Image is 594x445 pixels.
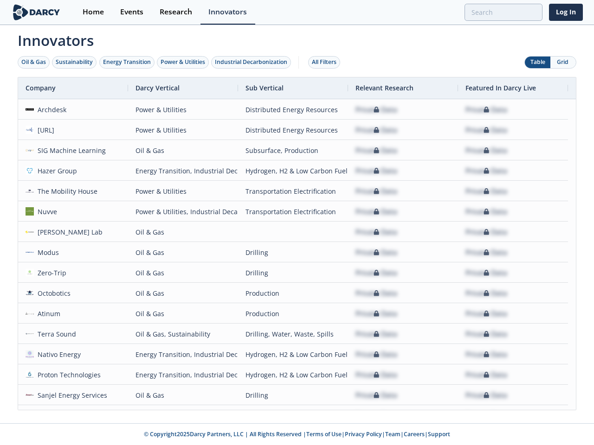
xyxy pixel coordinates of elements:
div: Research [160,8,192,16]
img: 1673644973152-TMH%E2%80%93Logo%E2%80%93Vertical_deep%E2%80%93blue.png [26,187,34,195]
div: Proton Technologies [34,365,101,385]
div: Private Data [465,242,507,262]
div: Oil & Gas [21,58,46,66]
div: [URL] [34,120,55,140]
div: Private Data [465,385,507,405]
div: Private Data [465,283,507,303]
img: a5afd840-feb6-4328-8c69-739a799e54d1 [26,248,34,256]
div: Sanjel Energy Services [34,385,108,405]
div: [PERSON_NAME] Lab [34,222,103,242]
div: Drilling [245,385,341,405]
div: Atinum [34,304,61,324]
div: Nativo Energy [34,344,81,364]
div: Private Data [465,202,507,222]
button: Sustainability [52,56,97,69]
span: Featured In Darcy Live [465,83,536,92]
img: 01eacff9-2590-424a-bbcc-4c5387c69fda [26,146,34,154]
div: Private Data [355,365,397,385]
button: Table [525,57,550,68]
div: Industrial Decarbonization [215,58,287,66]
div: Home [83,8,104,16]
p: © Copyright 2025 Darcy Partners, LLC | All Rights Reserved | | | | | [13,430,581,439]
span: Company [26,83,56,92]
div: Private Data [465,181,507,201]
div: Private Data [355,222,397,242]
div: Production [245,304,341,324]
div: Octobotics [34,283,71,303]
div: Private Data [355,202,397,222]
img: 2e65efa3-6c94-415d-91a3-04c42e6548c1 [26,268,34,277]
div: Private Data [465,344,507,364]
div: Private Data [465,222,507,242]
button: Industrial Decarbonization [211,56,291,69]
img: 1947e124-eb77-42f3-86b6-0e38c15c803b [26,289,34,297]
div: Private Data [355,100,397,120]
a: Terms of Use [306,430,342,438]
div: Private Data [465,406,507,426]
div: Private Data [465,140,507,160]
a: Support [428,430,450,438]
div: Private Data [465,304,507,324]
div: Innovators [208,8,247,16]
img: 9c506397-1bad-4fbb-8e4d-67b931672769 [26,126,34,134]
div: Hazer Group [34,161,77,181]
div: Power & Utilities [136,100,231,120]
div: Private Data [355,385,397,405]
div: Power & Utilities, Industrial Decarbonization [136,202,231,222]
div: Oil & Gas [136,222,231,242]
span: Innovators [11,26,583,51]
div: Private Data [465,120,507,140]
span: Sub Vertical [245,83,284,92]
div: Oil & Gas [136,242,231,262]
div: Nuvve [34,202,58,222]
div: Oil & Gas [136,385,231,405]
div: Power & Utilities [136,181,231,201]
div: Subsurface, Production [245,140,341,160]
div: Zero-Trip [34,263,67,283]
div: Sustainability [56,58,93,66]
div: Terra Sound [34,324,77,344]
div: Events [120,8,143,16]
img: logo-wide.svg [11,4,62,20]
div: Production [245,283,341,303]
a: Privacy Policy [345,430,382,438]
div: Drilling [245,242,341,262]
div: Private Data [465,263,507,283]
img: ab8e5e95-b9cc-4897-8b2e-8c2ff4c3180b [26,105,34,114]
img: 1636581572366-1529576642972%5B1%5D [26,166,34,175]
div: Drilling, Water, Waste, Spills [245,324,341,344]
div: Energy Transition, Industrial Decarbonization [136,161,231,181]
div: Private Data [355,161,397,181]
div: Private Data [355,242,397,262]
div: Energy Transition, Industrial Decarbonization [136,365,231,385]
div: Oil & Gas [136,263,231,283]
span: Darcy Vertical [136,83,180,92]
div: SIG Machine Learning [34,140,106,160]
img: ebe80549-b4d3-4f4f-86d6-e0c3c9b32110 [26,350,34,358]
div: Private Data [465,324,507,344]
div: Private Data [465,365,507,385]
div: Private Data [355,324,397,344]
img: 45a0cbea-d989-4350-beef-8637b4f6d6e9 [26,309,34,318]
div: Oil & Gas [136,140,231,160]
div: Private Data [465,161,507,181]
div: All Filters [312,58,336,66]
div: Oil & Gas, Sustainability [136,324,231,344]
button: Energy Transition [99,56,155,69]
img: 6c1fd47e-a9de-4d25-b0ff-b9dbcf72eb3c [26,330,34,338]
img: 9c95c6f0-4dc2-42bd-b77a-e8faea8af569 [26,370,34,379]
div: Power & Utilities [136,120,231,140]
button: All Filters [308,56,340,69]
div: Private Data [355,181,397,201]
a: Careers [404,430,425,438]
div: Power & Utilities [161,58,205,66]
div: Sustainability, Power & Utilities [136,406,231,426]
button: Oil & Gas [18,56,50,69]
img: f3daa296-edca-4246-95c9-a684112ce6f8 [26,228,34,236]
div: Asset Management & Digitization, Methane Emissions [245,406,341,426]
input: Advanced Search [465,4,542,21]
div: Transportation Electrification [245,202,341,222]
div: Distributed Energy Resources [245,120,341,140]
span: Relevant Research [355,83,413,92]
div: Hydrogen, H2 & Low Carbon Fuels [245,365,341,385]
